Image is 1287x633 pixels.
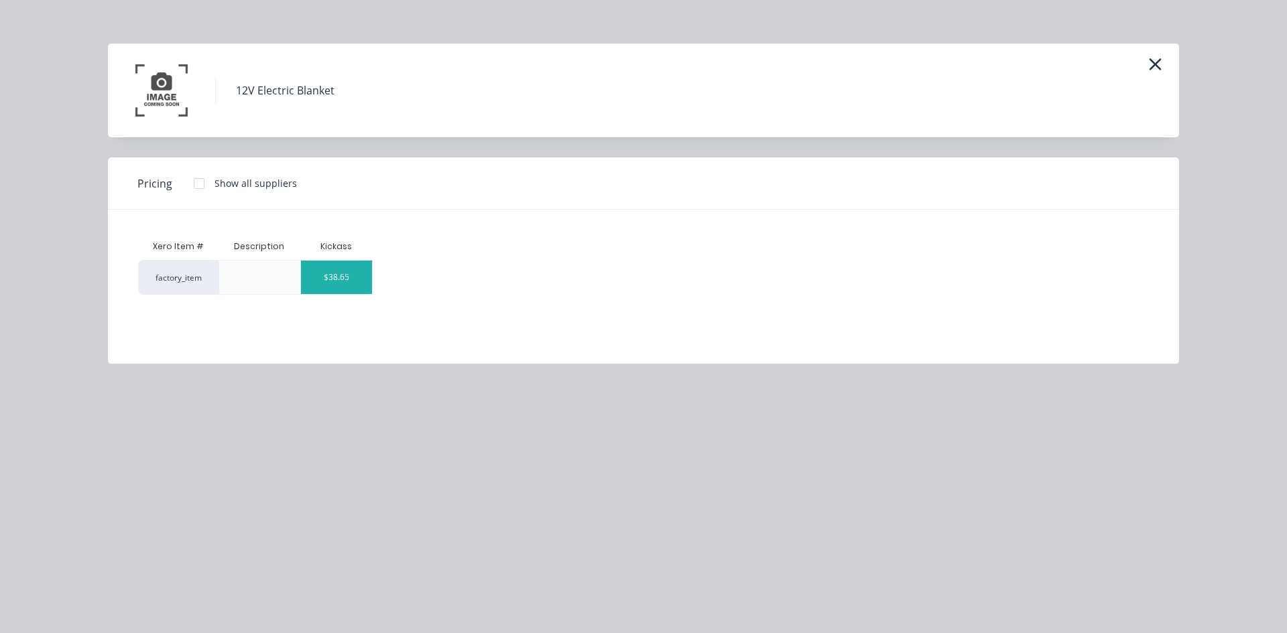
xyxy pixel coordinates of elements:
div: 12V Electric Blanket [236,82,334,98]
div: Xero Item # [138,233,219,260]
img: 12V Electric Blanket [128,57,195,124]
div: Show all suppliers [214,176,297,190]
div: $38.65 [301,261,373,294]
span: Pricing [137,175,172,192]
div: Kickass [320,240,352,253]
div: Description [223,230,295,263]
div: factory_item [138,260,219,295]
